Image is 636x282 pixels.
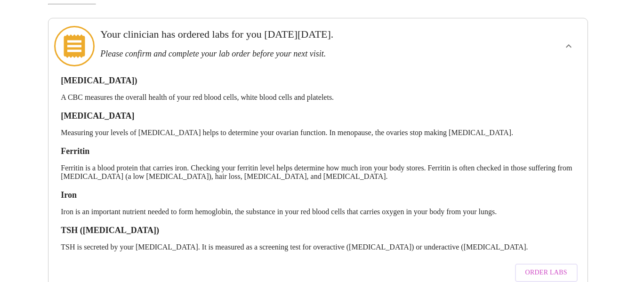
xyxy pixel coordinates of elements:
h3: Ferritin [61,146,575,156]
p: Measuring your levels of [MEDICAL_DATA] helps to determine your ovarian function. In menopause, t... [61,129,575,137]
button: show more [557,35,580,57]
button: Order Labs [515,264,578,282]
span: Order Labs [525,267,567,279]
h3: [MEDICAL_DATA] [61,111,575,121]
p: A CBC measures the overall health of your red blood cells, white blood cells and platelets. [61,93,575,102]
h3: Iron [61,190,575,200]
h3: Please confirm and complete your lab order before your next visit. [100,49,483,59]
p: Iron is an important nutrient needed to form hemoglobin, the substance in your red blood cells th... [61,208,575,216]
p: Ferritin is a blood protein that carries iron. Checking your ferritin level helps determine how m... [61,164,575,181]
h3: [MEDICAL_DATA]) [61,76,575,86]
h3: Your clinician has ordered labs for you [DATE][DATE]. [100,28,483,40]
h3: TSH ([MEDICAL_DATA]) [61,226,575,235]
p: TSH is secreted by your [MEDICAL_DATA]. It is measured as a screening test for overactive ([MEDIC... [61,243,575,251]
